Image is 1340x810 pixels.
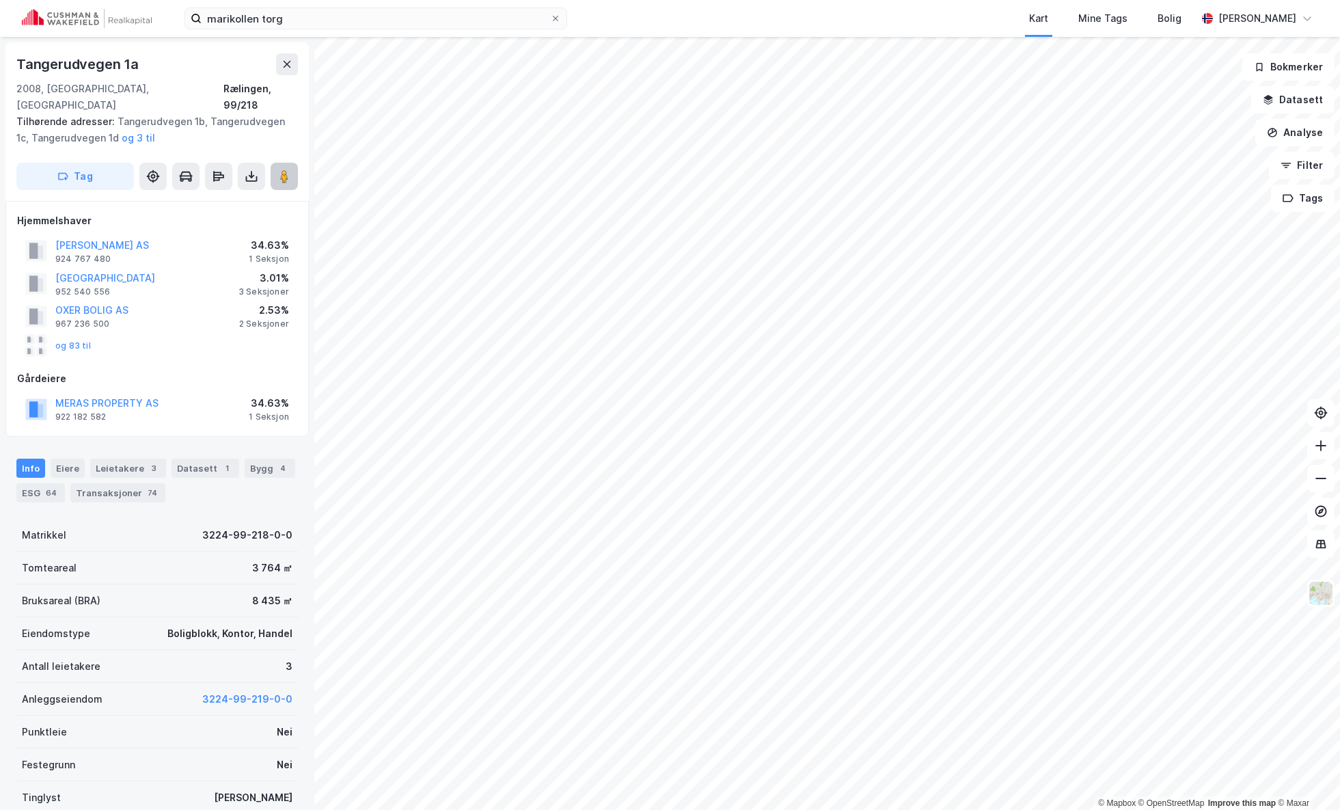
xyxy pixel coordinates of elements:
div: ESG [16,483,65,502]
button: Datasett [1251,86,1335,113]
div: Hjemmelshaver [17,213,297,229]
div: Info [16,459,45,478]
div: Festegrunn [22,757,75,773]
div: 34.63% [249,395,289,411]
div: 967 236 500 [55,319,109,329]
div: Mine Tags [1078,10,1127,27]
div: Eiere [51,459,85,478]
button: Filter [1269,152,1335,179]
div: 1 Seksjon [249,254,289,265]
div: 3 [286,658,292,675]
div: 2008, [GEOGRAPHIC_DATA], [GEOGRAPHIC_DATA] [16,81,223,113]
div: Tangerudvegen 1b, Tangerudvegen 1c, Tangerudvegen 1d [16,113,287,146]
a: Mapbox [1098,798,1136,808]
div: Leietakere [90,459,166,478]
div: 952 540 556 [55,286,110,297]
div: 2 Seksjoner [239,319,289,329]
img: Z [1308,580,1334,606]
div: Tangerudvegen 1a [16,53,141,75]
div: 3.01% [238,270,289,286]
div: Gårdeiere [17,370,297,387]
div: Transaksjoner [70,483,165,502]
div: Rælingen, 99/218 [223,81,298,113]
div: 34.63% [249,237,289,254]
div: Antall leietakere [22,658,100,675]
input: Søk på adresse, matrikkel, gårdeiere, leietakere eller personer [202,8,550,29]
div: 1 Seksjon [249,411,289,422]
div: [PERSON_NAME] [214,789,292,806]
div: 74 [145,486,160,500]
div: Tinglyst [22,789,61,806]
div: Nei [277,724,292,740]
div: Nei [277,757,292,773]
div: Anleggseiendom [22,691,102,707]
div: Bruksareal (BRA) [22,593,100,609]
button: 3224-99-219-0-0 [202,691,292,707]
div: 64 [43,486,59,500]
div: Kart [1029,10,1048,27]
div: Boligblokk, Kontor, Handel [167,625,292,642]
img: cushman-wakefield-realkapital-logo.202ea83816669bd177139c58696a8fa1.svg [22,9,152,28]
button: Analyse [1255,119,1335,146]
div: Matrikkel [22,527,66,543]
div: [PERSON_NAME] [1218,10,1296,27]
div: 2.53% [239,302,289,319]
div: 1 [220,461,234,475]
div: Kontrollprogram for chat [1272,744,1340,810]
a: OpenStreetMap [1138,798,1205,808]
div: Bolig [1158,10,1181,27]
span: Tilhørende adresser: [16,116,118,127]
iframe: Chat Widget [1272,744,1340,810]
div: Eiendomstype [22,625,90,642]
div: Bygg [245,459,295,478]
button: Bokmerker [1242,53,1335,81]
div: Datasett [172,459,239,478]
div: 4 [276,461,290,475]
button: Tag [16,163,134,190]
div: 8 435 ㎡ [252,593,292,609]
div: 3 [147,461,161,475]
div: 3 Seksjoner [238,286,289,297]
a: Improve this map [1208,798,1276,808]
button: Tags [1271,185,1335,212]
div: Punktleie [22,724,67,740]
div: 3224-99-218-0-0 [202,527,292,543]
div: 922 182 582 [55,411,106,422]
div: 924 767 480 [55,254,111,265]
div: 3 764 ㎡ [252,560,292,576]
div: Tomteareal [22,560,77,576]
